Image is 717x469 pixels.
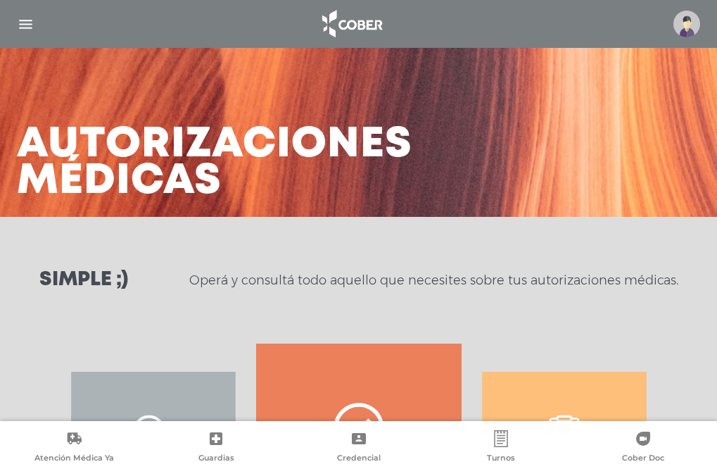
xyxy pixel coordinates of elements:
h3: Simple ;) [39,270,128,290]
a: Guardias [145,430,287,466]
a: Cober Doc [572,430,714,466]
span: Cober Doc [622,453,664,465]
h3: Autorizaciones médicas [17,127,412,200]
img: Cober_menu-lines-white.svg [17,15,34,33]
span: Atención Médica Ya [34,453,114,465]
span: Credencial [337,453,381,465]
span: Guardias [198,453,234,465]
a: Turnos [430,430,572,466]
img: profile-placeholder.svg [673,11,700,37]
a: Atención Médica Ya [3,430,145,466]
p: Operá y consultá todo aquello que necesites sobre tus autorizaciones médicas. [189,272,678,289]
span: Turnos [487,453,515,465]
img: logo_cober_home-white.png [315,7,388,41]
a: Credencial [287,430,429,466]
